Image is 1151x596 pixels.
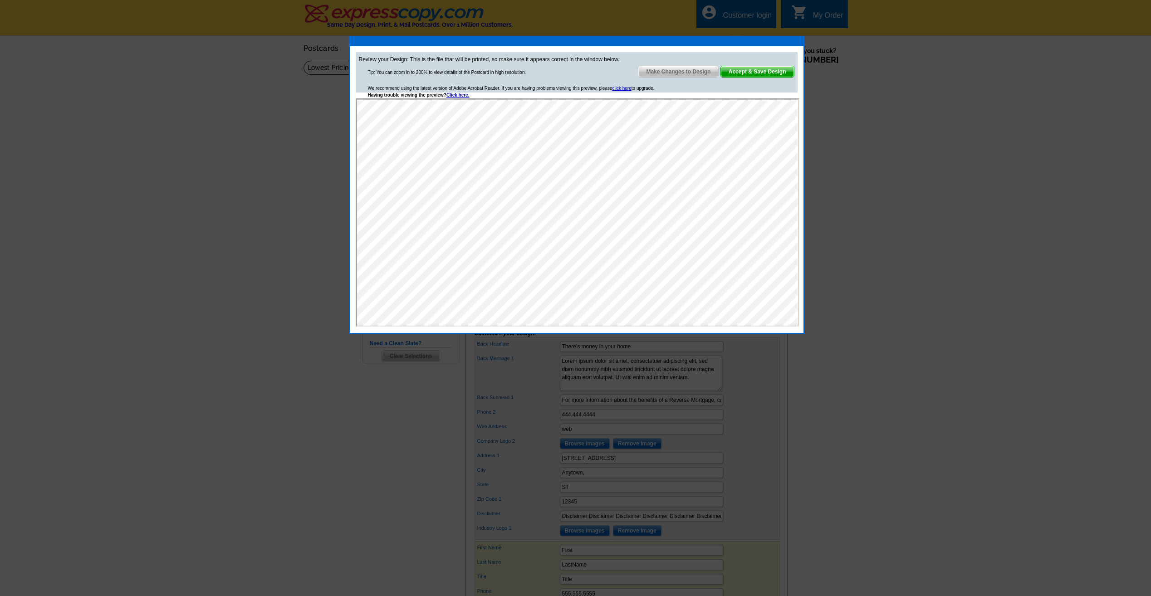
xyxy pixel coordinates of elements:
[720,66,794,78] a: Accept & Save Design
[612,86,632,91] a: click here
[368,93,470,98] strong: Having trouble viewing the preview?
[356,52,798,93] div: Review your Design: This is the file that will be printed, so make sure it appears correct in the...
[368,85,655,98] div: We recommend using the latest version of Adobe Acrobat Reader. If you are having problems viewing...
[721,66,794,77] span: Accept & Save Design
[638,66,718,77] span: Make Changes to Design
[970,385,1151,596] iframe: LiveChat chat widget
[368,69,526,76] div: Tip: You can zoom in to 200% to view details of the Postcard in high resolution.
[446,93,470,98] a: Click here.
